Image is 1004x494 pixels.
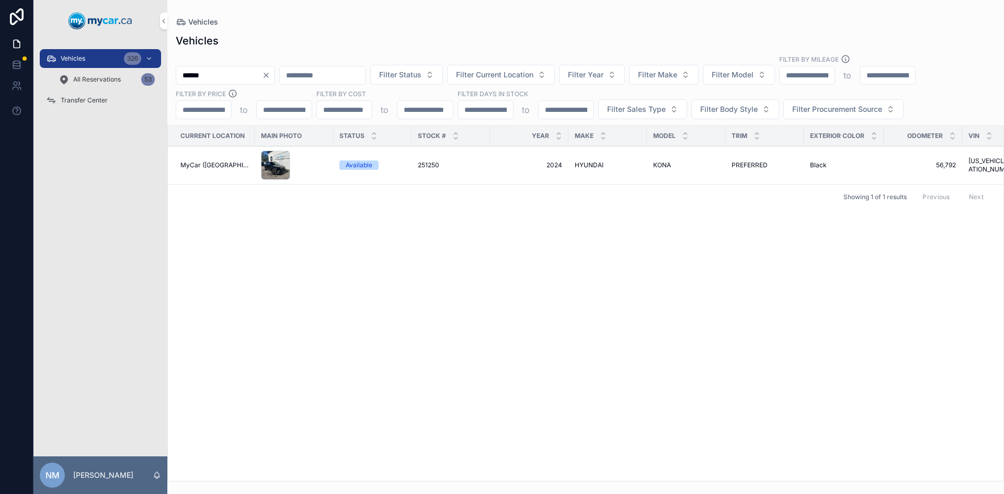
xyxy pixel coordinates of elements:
[907,132,943,140] span: Odometer
[379,70,421,80] span: Filter Status
[40,91,161,110] a: Transfer Center
[339,132,364,140] span: Status
[61,54,85,63] span: Vehicles
[890,161,956,169] a: 56,792
[316,89,366,98] label: FILTER BY COST
[240,104,248,116] p: to
[732,161,797,169] a: PREFERRED
[700,104,758,114] span: Filter Body Style
[40,49,161,68] a: Vehicles326
[792,104,882,114] span: Filter Procurement Source
[810,161,877,169] a: Black
[653,132,676,140] span: Model
[559,65,625,85] button: Select Button
[33,42,167,123] div: scrollable content
[180,132,245,140] span: Current Location
[810,161,827,169] span: Black
[703,65,775,85] button: Select Button
[176,17,218,27] a: Vehicles
[575,161,603,169] span: HYUNDAI
[712,70,754,80] span: Filter Model
[732,161,768,169] span: PREFERRED
[346,160,372,170] div: Available
[653,161,671,169] span: KONA
[45,469,60,481] span: NM
[188,17,218,27] span: Vehicles
[339,160,405,170] a: Available
[732,132,747,140] span: Trim
[73,470,133,480] p: [PERSON_NAME]
[262,71,275,79] button: Clear
[381,104,389,116] p: to
[447,65,555,85] button: Select Button
[61,96,108,105] span: Transfer Center
[653,161,719,169] a: KONA
[69,13,132,29] img: App logo
[52,70,161,89] a: All Reservations53
[575,132,594,140] span: Make
[261,132,302,140] span: Main Photo
[418,161,439,169] span: 251250
[691,99,779,119] button: Select Button
[598,99,687,119] button: Select Button
[522,104,530,116] p: to
[73,75,121,84] span: All Reservations
[779,54,839,64] label: Filter By Mileage
[418,161,484,169] a: 251250
[532,132,549,140] span: Year
[638,70,677,80] span: Filter Make
[180,161,248,169] a: MyCar ([GEOGRAPHIC_DATA])
[575,161,641,169] a: HYUNDAI
[968,132,979,140] span: VIN
[176,33,219,48] h1: Vehicles
[843,193,907,201] span: Showing 1 of 1 results
[418,132,446,140] span: Stock #
[783,99,904,119] button: Select Button
[370,65,443,85] button: Select Button
[629,65,699,85] button: Select Button
[456,70,533,80] span: Filter Current Location
[141,73,155,86] div: 53
[124,52,141,65] div: 326
[607,104,666,114] span: Filter Sales Type
[810,132,864,140] span: Exterior Color
[568,70,603,80] span: Filter Year
[496,161,562,169] a: 2024
[843,69,851,82] p: to
[176,89,226,98] label: FILTER BY PRICE
[458,89,528,98] label: Filter Days In Stock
